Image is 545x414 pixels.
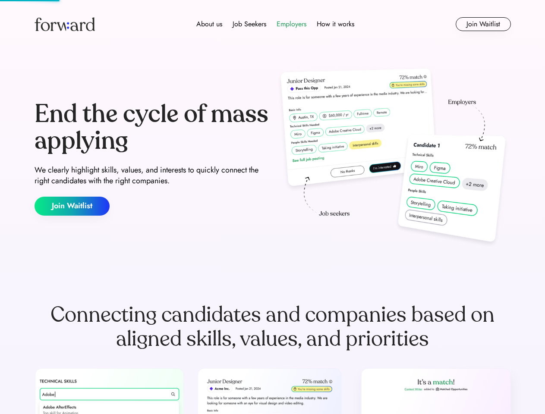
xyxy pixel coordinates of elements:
[35,101,269,154] div: End the cycle of mass applying
[35,165,269,186] div: We clearly highlight skills, values, and interests to quickly connect the right candidates with t...
[35,17,95,31] img: Forward logo
[276,66,511,251] img: hero-image.png
[277,19,306,29] div: Employers
[456,17,511,31] button: Join Waitlist
[35,303,511,351] div: Connecting candidates and companies based on aligned skills, values, and priorities
[196,19,222,29] div: About us
[317,19,354,29] div: How it works
[35,197,110,216] button: Join Waitlist
[233,19,266,29] div: Job Seekers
